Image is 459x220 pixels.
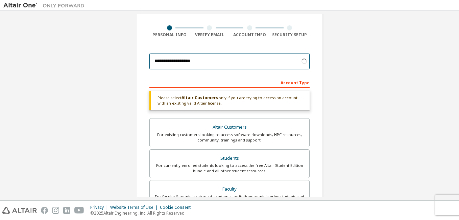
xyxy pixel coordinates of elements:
[154,154,305,163] div: Students
[160,205,195,210] div: Cookie Consent
[2,207,37,214] img: altair_logo.svg
[74,207,84,214] img: youtube.svg
[154,194,305,205] div: For faculty & administrators of academic institutions administering students and accessing softwa...
[270,32,310,38] div: Security Setup
[110,205,160,210] div: Website Terms of Use
[149,91,310,110] div: Please select only if you are trying to access an account with an existing valid Altair license.
[41,207,48,214] img: facebook.svg
[154,163,305,174] div: For currently enrolled students looking to access the free Altair Student Edition bundle and all ...
[154,123,305,132] div: Altair Customers
[229,32,270,38] div: Account Info
[182,95,218,101] b: Altair Customers
[63,207,70,214] img: linkedin.svg
[149,77,310,88] div: Account Type
[154,184,305,194] div: Faculty
[149,32,190,38] div: Personal Info
[90,205,110,210] div: Privacy
[3,2,88,9] img: Altair One
[90,210,195,216] p: © 2025 Altair Engineering, Inc. All Rights Reserved.
[154,132,305,143] div: For existing customers looking to access software downloads, HPC resources, community, trainings ...
[52,207,59,214] img: instagram.svg
[190,32,230,38] div: Verify Email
